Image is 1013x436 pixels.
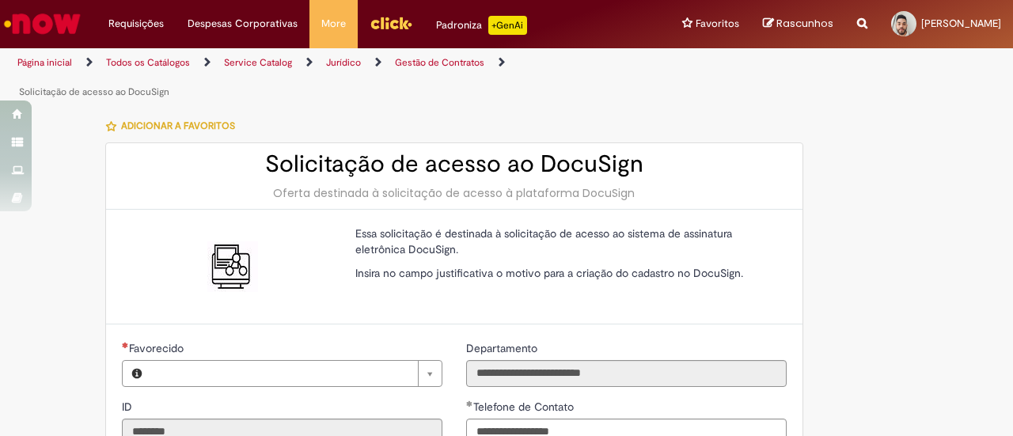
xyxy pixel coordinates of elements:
img: ServiceNow [2,8,83,40]
a: Jurídico [326,56,361,69]
input: Departamento [466,360,787,387]
span: Somente leitura - ID [122,400,135,414]
span: [PERSON_NAME] [921,17,1001,30]
label: Somente leitura - Departamento [466,340,541,356]
div: Padroniza [436,16,527,35]
span: Rascunhos [776,16,833,31]
span: Obrigatório Preenchido [466,400,473,407]
span: Necessários [122,342,129,348]
a: Service Catalog [224,56,292,69]
h2: Solicitação de acesso ao DocuSign [122,151,787,177]
a: Todos os Catálogos [106,56,190,69]
span: Favoritos [696,16,739,32]
a: Limpar campo Favorecido [151,361,442,386]
button: Adicionar a Favoritos [105,109,244,142]
span: More [321,16,346,32]
label: Somente leitura - ID [122,399,135,415]
div: Oferta destinada à solicitação de acesso à plataforma DocuSign [122,185,787,201]
a: Rascunhos [763,17,833,32]
img: Solicitação de acesso ao DocuSign [207,241,258,292]
p: Insira no campo justificativa o motivo para a criação do cadastro no DocuSign. [355,265,775,281]
span: Requisições [108,16,164,32]
span: Adicionar a Favoritos [121,119,235,132]
button: Favorecido, Visualizar este registro [123,361,151,386]
span: Somente leitura - Departamento [466,341,541,355]
a: Gestão de Contratos [395,56,484,69]
p: +GenAi [488,16,527,35]
span: Despesas Corporativas [188,16,298,32]
img: click_logo_yellow_360x200.png [370,11,412,35]
ul: Trilhas de página [12,48,663,107]
span: Telefone de Contato [473,400,577,414]
a: Página inicial [17,56,72,69]
p: Essa solicitação é destinada à solicitação de acesso ao sistema de assinatura eletrônica DocuSign. [355,226,775,257]
a: Solicitação de acesso ao DocuSign [19,85,169,98]
span: Necessários - Favorecido [129,341,187,355]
